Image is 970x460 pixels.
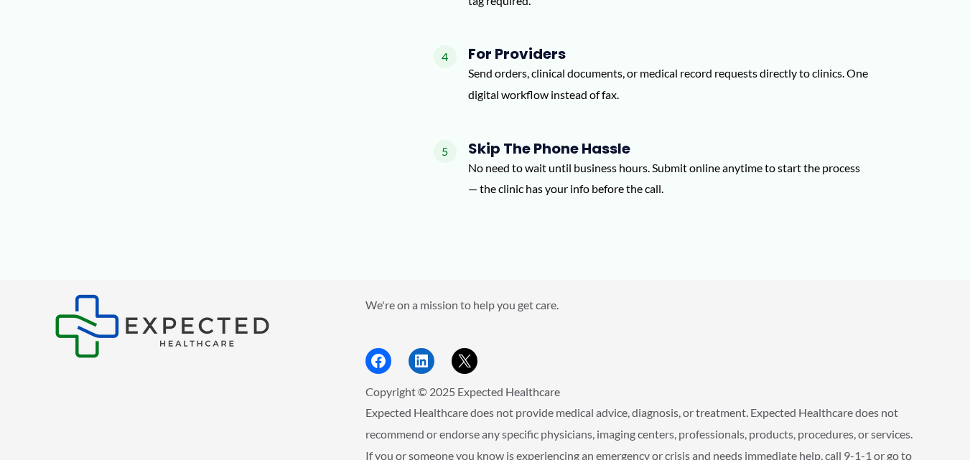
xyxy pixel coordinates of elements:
[468,140,870,157] h4: Skip the Phone Hassle
[468,45,870,62] h4: For Providers
[365,385,560,398] span: Copyright © 2025 Expected Healthcare
[434,140,457,163] span: 5
[468,157,870,200] p: No need to wait until business hours. Submit online anytime to start the process — the clinic has...
[468,62,870,105] p: Send orders, clinical documents, or medical record requests directly to clinics. One digital work...
[365,294,916,316] p: We're on a mission to help you get care.
[55,294,270,358] img: Expected Healthcare Logo - side, dark font, small
[434,45,457,68] span: 4
[55,294,330,358] aside: Footer Widget 1
[365,294,916,374] aside: Footer Widget 2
